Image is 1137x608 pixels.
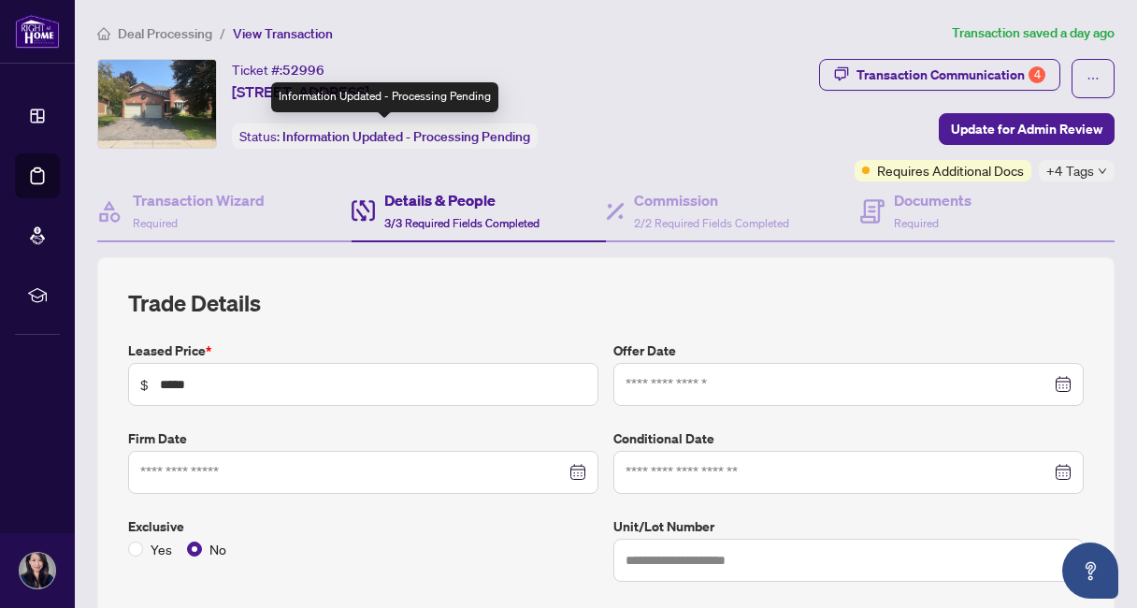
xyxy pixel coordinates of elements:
span: No [202,539,234,559]
span: View Transaction [233,25,333,42]
img: Profile Icon [20,553,55,588]
span: ellipsis [1087,72,1100,85]
span: $ [140,374,149,395]
img: logo [15,14,60,49]
img: IMG-W12393211_1.jpg [98,60,216,148]
h4: Commission [634,189,789,211]
span: 3/3 Required Fields Completed [384,216,540,230]
span: 52996 [282,62,324,79]
label: Exclusive [128,516,598,537]
span: Yes [143,539,180,559]
button: Update for Admin Review [939,113,1115,145]
h4: Details & People [384,189,540,211]
span: down [1098,166,1107,176]
label: Offer Date [613,340,1084,361]
span: 2/2 Required Fields Completed [634,216,789,230]
h2: Trade Details [128,288,1084,318]
span: Required [133,216,178,230]
label: Firm Date [128,428,598,449]
div: Information Updated - Processing Pending [271,82,498,112]
article: Transaction saved a day ago [952,22,1115,44]
div: Ticket #: [232,59,324,80]
label: Unit/Lot Number [613,516,1084,537]
span: +4 Tags [1046,160,1094,181]
span: Update for Admin Review [951,114,1102,144]
div: Transaction Communication [856,60,1045,90]
span: Deal Processing [118,25,212,42]
span: [STREET_ADDRESS] [232,80,369,103]
div: Status: [232,123,538,149]
span: home [97,27,110,40]
h4: Documents [894,189,971,211]
div: 4 [1029,66,1045,83]
button: Transaction Communication4 [819,59,1060,91]
span: Required [894,216,939,230]
button: Open asap [1062,543,1118,599]
label: Leased Price [128,340,598,361]
li: / [220,22,225,44]
label: Conditional Date [613,428,1084,449]
h4: Transaction Wizard [133,189,265,211]
span: Requires Additional Docs [877,160,1024,181]
span: Information Updated - Processing Pending [282,128,530,145]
